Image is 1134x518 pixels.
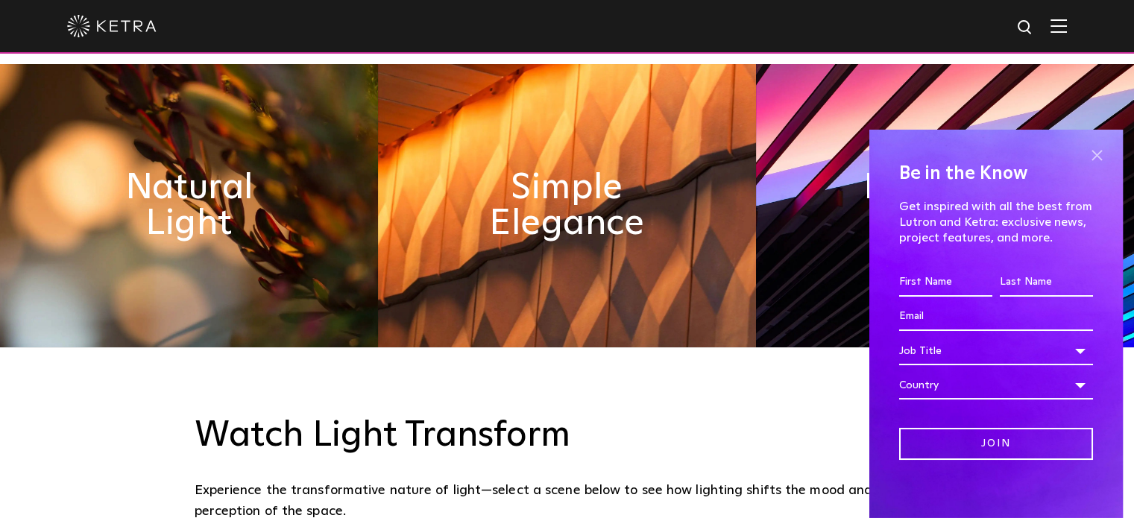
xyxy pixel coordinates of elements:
input: First Name [899,268,992,297]
input: Last Name [1000,268,1093,297]
input: Join [899,428,1093,460]
img: Hamburger%20Nav.svg [1050,19,1067,33]
div: Country [899,371,1093,399]
img: simple_elegance [378,64,756,347]
h4: Be in the Know [899,159,1093,188]
img: flexible_timeless_ketra [756,64,1134,347]
p: Get inspired with all the best from Lutron and Ketra: exclusive news, project features, and more. [899,199,1093,245]
input: Email [899,303,1093,331]
h3: Watch Light Transform [195,414,940,458]
h2: Simple Elegance [473,170,662,241]
div: Job Title [899,337,1093,365]
h2: Natural Light [95,170,284,241]
img: search icon [1016,19,1035,37]
img: ketra-logo-2019-white [67,15,157,37]
h2: Flexible & Timeless [851,170,1040,241]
